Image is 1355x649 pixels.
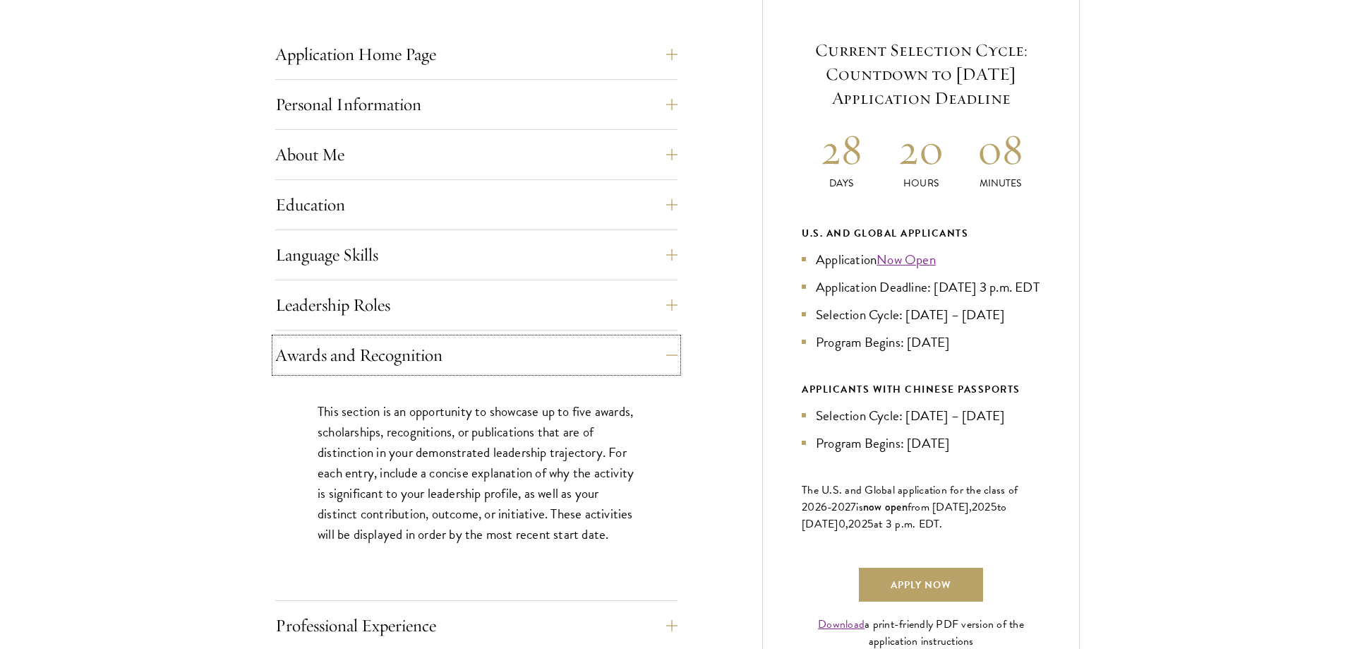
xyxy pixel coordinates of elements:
span: 0 [838,516,845,532]
a: Apply Now [859,568,983,602]
h2: 20 [881,123,961,176]
p: Days [802,176,881,191]
li: Program Begins: [DATE] [802,433,1040,453]
button: About Me [275,138,677,172]
h5: Current Selection Cycle: Countdown to [DATE] Application Deadline [802,38,1040,110]
p: This section is an opportunity to showcase up to five awards, scholarships, recognitions, or publ... [318,401,635,544]
span: 7 [850,499,856,516]
span: 5 [991,499,997,516]
button: Application Home Page [275,37,677,71]
h2: 08 [960,123,1040,176]
span: , [845,516,848,532]
p: Hours [881,176,961,191]
div: U.S. and Global Applicants [802,225,1040,242]
li: Program Begins: [DATE] [802,332,1040,352]
button: Awards and Recognition [275,338,677,372]
button: Personal Information [275,88,677,121]
span: at 3 p.m. EDT. [874,516,943,532]
h2: 28 [802,123,881,176]
span: -202 [827,499,850,516]
span: 202 [848,516,867,532]
a: Now Open [877,249,936,270]
span: now open [863,499,908,515]
div: APPLICANTS WITH CHINESE PASSPORTS [802,381,1040,398]
span: is [856,499,863,516]
li: Application [802,249,1040,270]
span: 202 [972,499,991,516]
span: 5 [867,516,874,532]
span: 6 [821,499,827,516]
button: Professional Experience [275,609,677,643]
li: Application Deadline: [DATE] 3 p.m. EDT [802,277,1040,297]
span: to [DATE] [802,499,1006,532]
a: Download [818,616,865,633]
p: Minutes [960,176,1040,191]
li: Selection Cycle: [DATE] – [DATE] [802,405,1040,426]
li: Selection Cycle: [DATE] – [DATE] [802,304,1040,325]
button: Language Skills [275,238,677,272]
button: Education [275,188,677,222]
button: Leadership Roles [275,288,677,322]
span: The U.S. and Global application for the class of 202 [802,482,1018,516]
span: from [DATE], [908,499,972,516]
